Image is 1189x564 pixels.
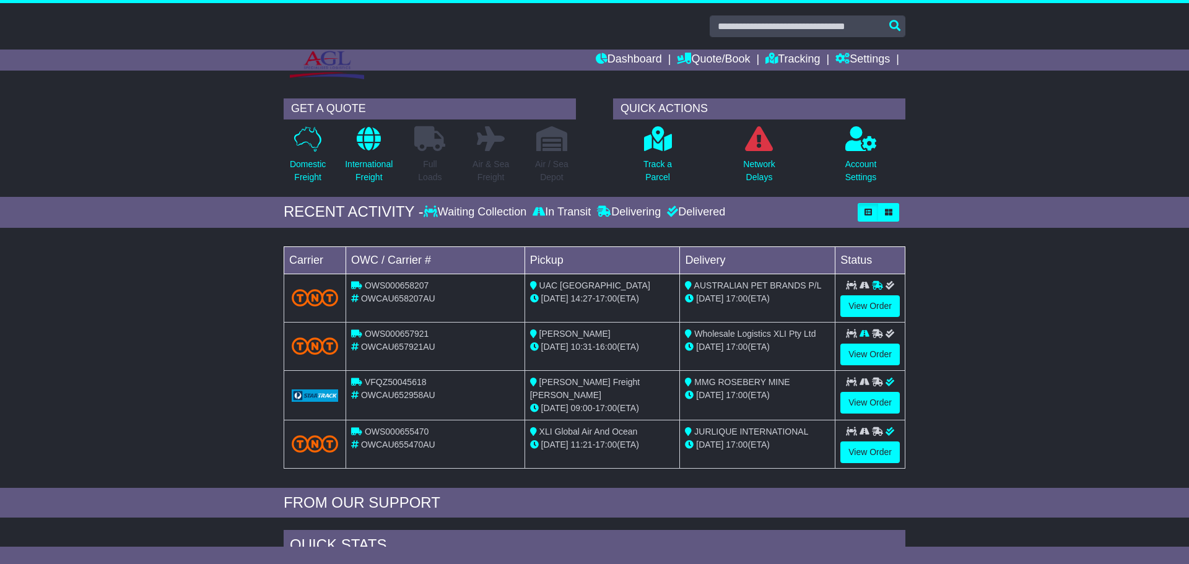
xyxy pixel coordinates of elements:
[365,377,427,387] span: VFQZ50045618
[365,280,429,290] span: OWS000658207
[541,293,568,303] span: [DATE]
[290,158,326,184] p: Domestic Freight
[361,440,435,449] span: OWCAU655470AU
[289,126,326,191] a: DomesticFreight
[694,329,816,339] span: Wholesale Logistics XLI Pty Ltd
[571,342,593,352] span: 10:31
[840,441,900,463] a: View Order
[726,390,747,400] span: 17:00
[840,295,900,317] a: View Order
[696,342,723,352] span: [DATE]
[541,440,568,449] span: [DATE]
[840,344,900,365] a: View Order
[694,427,808,436] span: JURLIQUE INTERNATIONAL
[696,293,723,303] span: [DATE]
[726,342,747,352] span: 17:00
[539,427,638,436] span: XLI Global Air And Ocean
[643,126,673,191] a: Track aParcel
[365,427,429,436] span: OWS000655470
[344,126,393,191] a: InternationalFreight
[845,126,878,191] a: AccountSettings
[414,158,445,184] p: Full Loads
[539,280,650,290] span: UAC [GEOGRAPHIC_DATA]
[643,158,672,184] p: Track a Parcel
[571,440,593,449] span: 11:21
[292,389,338,402] img: GetCarrierServiceLogo
[361,390,435,400] span: OWCAU652958AU
[685,292,830,305] div: (ETA)
[595,440,617,449] span: 17:00
[835,246,905,274] td: Status
[284,98,576,119] div: GET A QUOTE
[424,206,529,219] div: Waiting Collection
[696,440,723,449] span: [DATE]
[613,98,905,119] div: QUICK ACTIONS
[345,158,393,184] p: International Freight
[535,158,568,184] p: Air / Sea Depot
[595,293,617,303] span: 17:00
[571,293,593,303] span: 14:27
[292,337,338,354] img: TNT_Domestic.png
[743,158,775,184] p: Network Delays
[685,389,830,402] div: (ETA)
[595,342,617,352] span: 16:00
[365,329,429,339] span: OWS000657921
[529,206,594,219] div: In Transit
[840,392,900,414] a: View Order
[685,341,830,354] div: (ETA)
[361,293,435,303] span: OWCAU658207AU
[743,126,775,191] a: NetworkDelays
[530,377,640,400] span: [PERSON_NAME] Freight [PERSON_NAME]
[361,342,435,352] span: OWCAU657921AU
[696,390,723,400] span: [DATE]
[765,50,820,71] a: Tracking
[530,438,675,451] div: - (ETA)
[292,435,338,452] img: TNT_Domestic.png
[571,403,593,413] span: 09:00
[292,289,338,306] img: TNT_Domestic.png
[530,402,675,415] div: - (ETA)
[595,403,617,413] span: 17:00
[680,246,835,274] td: Delivery
[726,440,747,449] span: 17:00
[539,329,611,339] span: [PERSON_NAME]
[284,246,346,274] td: Carrier
[284,530,905,563] div: Quick Stats
[473,158,509,184] p: Air & Sea Freight
[530,292,675,305] div: - (ETA)
[726,293,747,303] span: 17:00
[835,50,890,71] a: Settings
[594,206,664,219] div: Delivering
[845,158,877,184] p: Account Settings
[596,50,662,71] a: Dashboard
[541,403,568,413] span: [DATE]
[284,494,905,512] div: FROM OUR SUPPORT
[685,438,830,451] div: (ETA)
[541,342,568,352] span: [DATE]
[346,246,525,274] td: OWC / Carrier #
[530,341,675,354] div: - (ETA)
[284,203,424,221] div: RECENT ACTIVITY -
[694,377,790,387] span: MMG ROSEBERY MINE
[677,50,750,71] a: Quote/Book
[694,280,822,290] span: AUSTRALIAN PET BRANDS P/L
[664,206,725,219] div: Delivered
[525,246,680,274] td: Pickup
